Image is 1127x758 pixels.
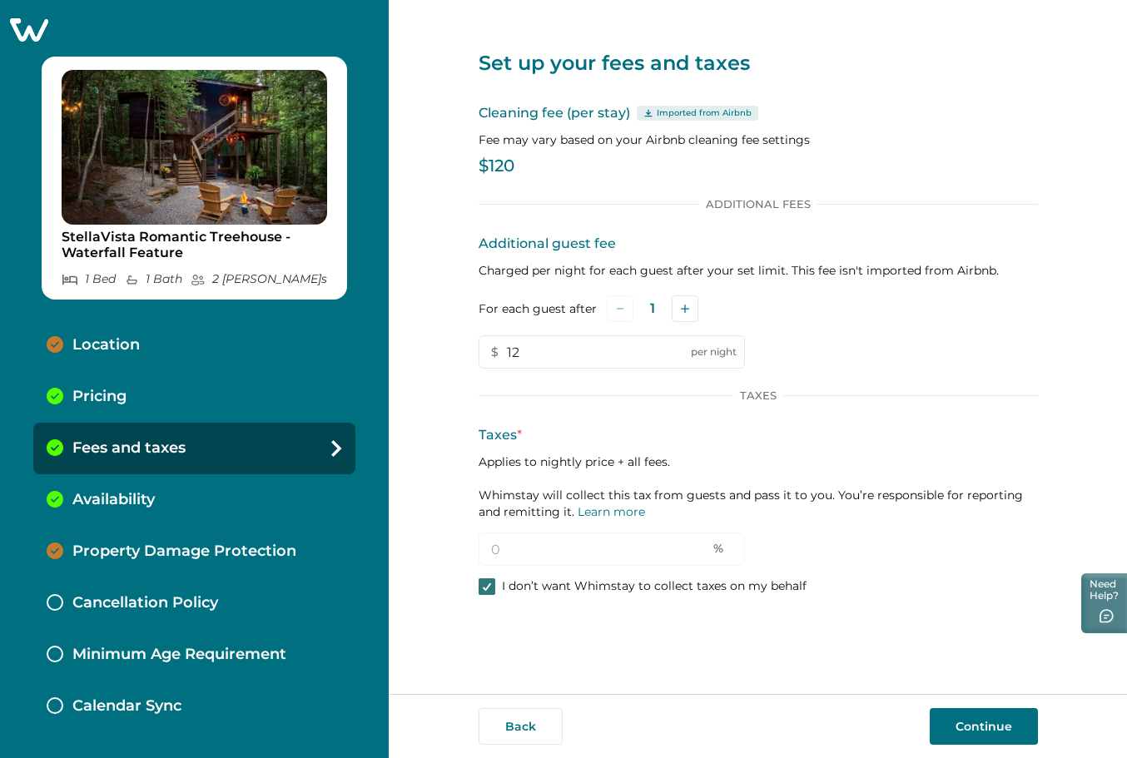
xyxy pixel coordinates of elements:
[72,336,140,354] p: Location
[672,295,698,322] button: Add
[72,388,127,406] p: Pricing
[657,107,752,120] p: Imported from Airbnb
[699,197,817,211] p: Additional Fees
[479,262,1038,279] p: Charged per night for each guest after your set limit. This fee isn't imported from Airbnb.
[479,158,1038,175] p: $120
[479,453,1038,520] p: Applies to nightly price + all fees. Whimstay will collect this tax from guests and pass it to yo...
[479,425,1038,445] p: Taxes
[72,646,286,664] p: Minimum Age Requirement
[72,697,181,716] p: Calendar Sync
[72,594,218,612] p: Cancellation Policy
[62,272,116,286] p: 1 Bed
[502,578,807,595] p: I don’t want Whimstay to collect taxes on my behalf
[479,103,1038,123] p: Cleaning fee (per stay)
[479,234,1038,254] p: Additional guest fee
[72,439,186,458] p: Fees and taxes
[479,50,1038,77] p: Set up your fees and taxes
[125,272,182,286] p: 1 Bath
[62,229,327,261] p: StellaVista Romantic Treehouse - Waterfall Feature
[479,708,563,745] button: Back
[72,491,155,509] p: Availability
[733,389,783,402] p: Taxes
[191,272,327,286] p: 2 [PERSON_NAME] s
[650,300,655,317] p: 1
[72,542,296,561] p: Property Damage Protection
[62,70,327,225] img: propertyImage_StellaVista Romantic Treehouse - Waterfall Feature
[578,504,645,519] a: Learn more
[479,300,597,318] label: For each guest after
[607,295,633,322] button: Subtract
[479,131,1038,148] p: Fee may vary based on your Airbnb cleaning fee settings
[930,708,1038,745] button: Continue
